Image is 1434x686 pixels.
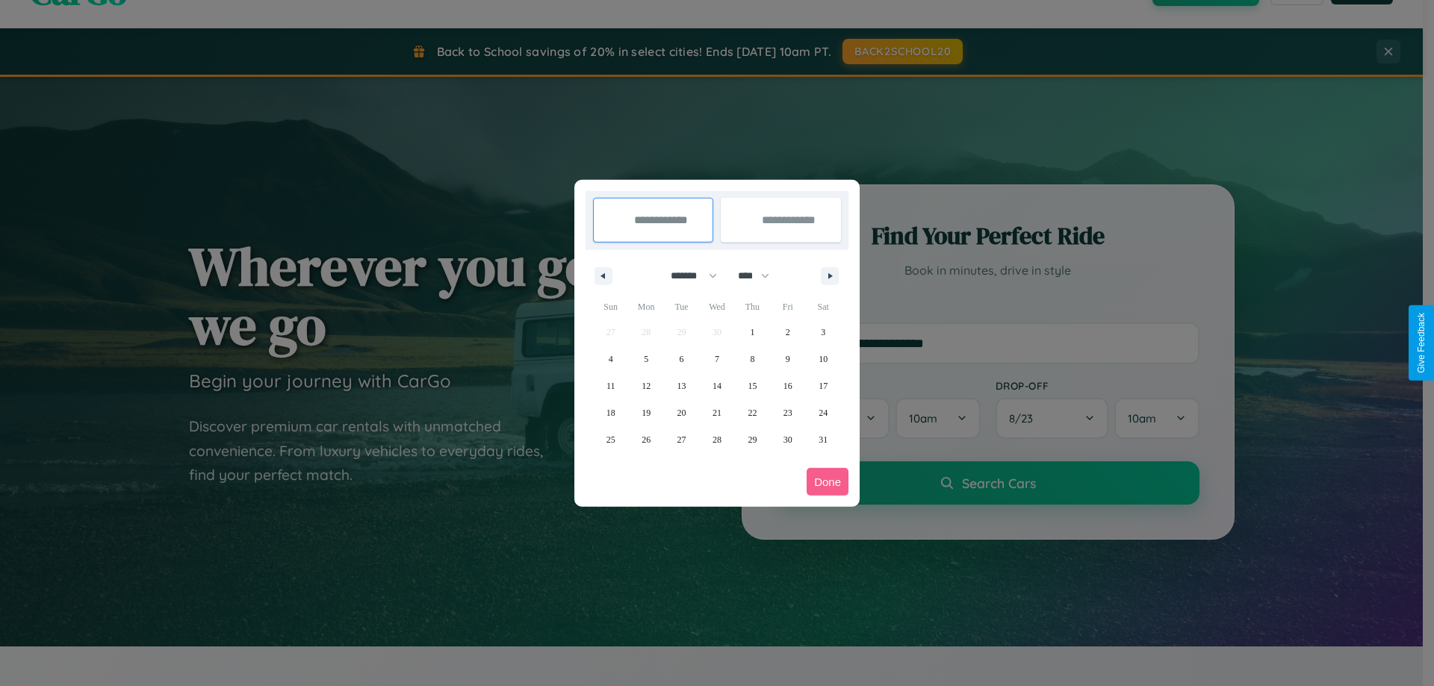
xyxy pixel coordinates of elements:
span: 26 [642,426,651,453]
span: 11 [606,372,615,399]
span: 16 [783,372,792,399]
div: Give Feedback [1416,313,1427,373]
button: 7 [699,346,734,372]
button: 1 [735,319,770,346]
button: 26 [628,426,663,453]
button: 14 [699,372,734,399]
button: 18 [593,399,628,426]
span: 1 [750,319,754,346]
button: 16 [770,372,805,399]
button: 29 [735,426,770,453]
span: Fri [770,295,805,319]
button: 23 [770,399,805,426]
button: 19 [628,399,663,426]
span: 17 [819,372,828,399]
span: 7 [715,346,719,372]
button: 25 [593,426,628,453]
span: Sat [806,295,841,319]
button: 2 [770,319,805,346]
button: 11 [593,372,628,399]
span: 13 [677,372,686,399]
span: 15 [748,372,757,399]
button: 20 [664,399,699,426]
button: Done [807,468,848,496]
span: 5 [644,346,648,372]
span: Mon [628,295,663,319]
button: 3 [806,319,841,346]
button: 27 [664,426,699,453]
button: 12 [628,372,663,399]
span: 29 [748,426,757,453]
button: 8 [735,346,770,372]
span: 3 [821,319,825,346]
span: 25 [606,426,615,453]
button: 13 [664,372,699,399]
button: 21 [699,399,734,426]
span: 27 [677,426,686,453]
span: Tue [664,295,699,319]
span: 14 [713,372,721,399]
span: Sun [593,295,628,319]
span: 21 [713,399,721,426]
span: Thu [735,295,770,319]
button: 4 [593,346,628,372]
span: 2 [786,319,790,346]
span: Wed [699,295,734,319]
span: 23 [783,399,792,426]
span: 6 [680,346,684,372]
span: 22 [748,399,757,426]
span: 24 [819,399,828,426]
button: 5 [628,346,663,372]
button: 15 [735,372,770,399]
button: 22 [735,399,770,426]
button: 31 [806,426,841,453]
span: 19 [642,399,651,426]
button: 28 [699,426,734,453]
span: 4 [609,346,613,372]
button: 9 [770,346,805,372]
span: 12 [642,372,651,399]
span: 28 [713,426,721,453]
button: 24 [806,399,841,426]
span: 8 [750,346,754,372]
span: 9 [786,346,790,372]
button: 6 [664,346,699,372]
button: 30 [770,426,805,453]
span: 10 [819,346,828,372]
button: 10 [806,346,841,372]
button: 17 [806,372,841,399]
span: 30 [783,426,792,453]
span: 31 [819,426,828,453]
span: 18 [606,399,615,426]
span: 20 [677,399,686,426]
